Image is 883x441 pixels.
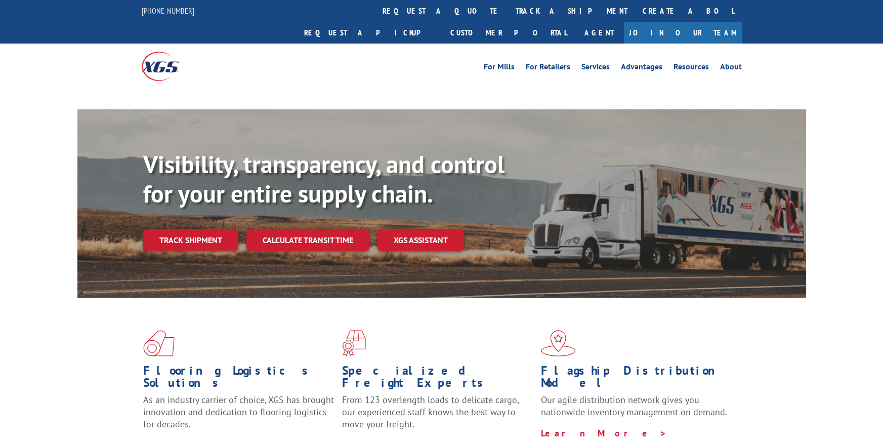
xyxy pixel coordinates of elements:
[674,63,709,74] a: Resources
[143,394,334,430] span: As an industry carrier of choice, XGS has brought innovation and dedication to flooring logistics...
[143,365,334,394] h1: Flooring Logistics Solutions
[443,22,574,44] a: Customer Portal
[720,63,742,74] a: About
[581,63,610,74] a: Services
[143,148,504,209] b: Visibility, transparency, and control for your entire supply chain.
[297,22,443,44] a: Request a pickup
[541,330,576,356] img: xgs-icon-flagship-distribution-model-red
[142,6,194,16] a: [PHONE_NUMBER]
[541,394,727,418] span: Our agile distribution network gives you nationwide inventory management on demand.
[541,365,732,394] h1: Flagship Distribution Model
[342,330,366,356] img: xgs-icon-focused-on-flooring-red
[377,229,464,251] a: XGS ASSISTANT
[541,427,667,439] a: Learn More >
[342,365,533,394] h1: Specialized Freight Experts
[621,63,662,74] a: Advantages
[526,63,570,74] a: For Retailers
[246,229,369,251] a: Calculate transit time
[143,229,238,251] a: Track shipment
[624,22,742,44] a: Join Our Team
[574,22,624,44] a: Agent
[143,330,175,356] img: xgs-icon-total-supply-chain-intelligence-red
[342,394,533,439] p: From 123 overlength loads to delicate cargo, our experienced staff knows the best way to move you...
[484,63,515,74] a: For Mills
